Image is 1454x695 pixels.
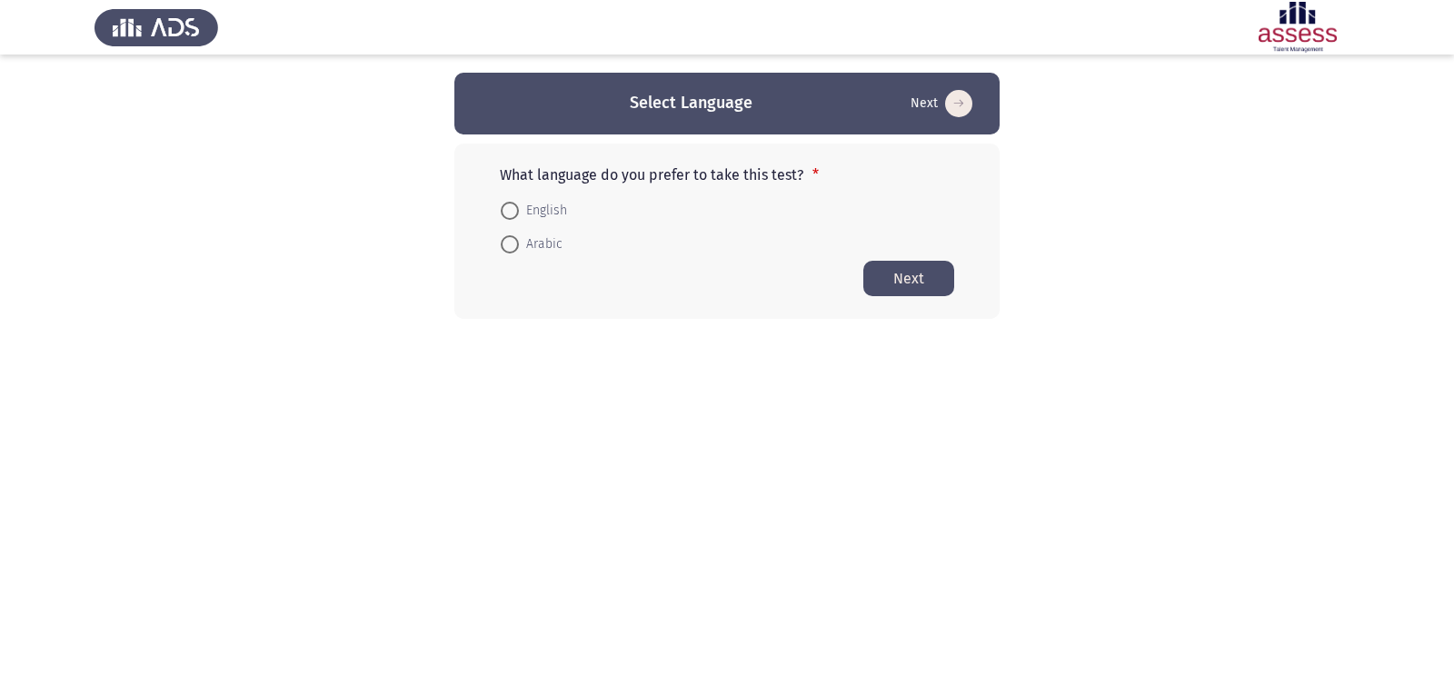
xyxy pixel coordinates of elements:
[863,261,954,296] button: Start assessment
[500,166,954,184] p: What language do you prefer to take this test?
[519,200,567,222] span: English
[905,89,978,118] button: Start assessment
[630,92,752,114] h3: Select Language
[519,233,563,255] span: Arabic
[95,2,218,53] img: Assess Talent Management logo
[1236,2,1359,53] img: Assessment logo of ASSESS Employability - EBI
